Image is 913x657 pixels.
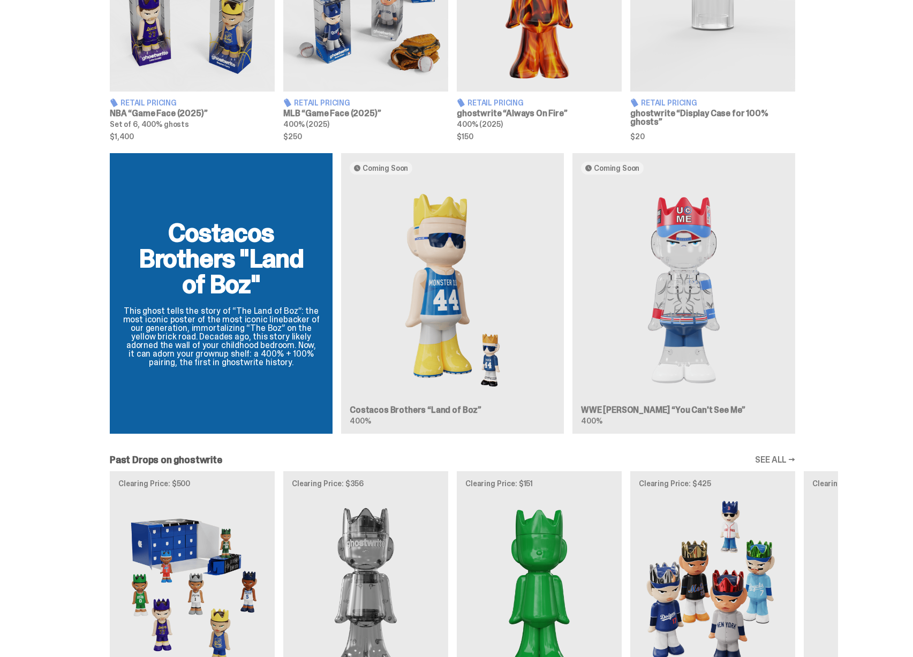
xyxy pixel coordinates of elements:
[120,99,177,107] span: Retail Pricing
[283,133,448,140] span: $250
[363,164,408,172] span: Coming Soon
[118,480,266,487] p: Clearing Price: $500
[350,183,555,397] img: Land of Boz
[110,109,275,118] h3: NBA “Game Face (2025)”
[457,109,622,118] h3: ghostwrite “Always On Fire”
[110,119,189,129] span: Set of 6, 400% ghosts
[350,416,371,426] span: 400%
[641,99,697,107] span: Retail Pricing
[457,133,622,140] span: $150
[581,183,787,397] img: You Can't See Me
[294,99,350,107] span: Retail Pricing
[110,133,275,140] span: $1,400
[283,119,329,129] span: 400% (2025)
[755,456,795,464] a: SEE ALL →
[123,307,320,367] p: This ghost tells the story of “The Land of Boz”: the most iconic poster of the most iconic lineba...
[639,480,787,487] p: Clearing Price: $425
[581,416,602,426] span: 400%
[581,406,787,414] h3: WWE [PERSON_NAME] “You Can't See Me”
[292,480,440,487] p: Clearing Price: $356
[457,119,502,129] span: 400% (2025)
[467,99,524,107] span: Retail Pricing
[630,109,795,126] h3: ghostwrite “Display Case for 100% ghosts”
[350,406,555,414] h3: Costacos Brothers “Land of Boz”
[123,220,320,297] h2: Costacos Brothers "Land of Boz"
[110,455,222,465] h2: Past Drops on ghostwrite
[283,109,448,118] h3: MLB “Game Face (2025)”
[630,133,795,140] span: $20
[465,480,613,487] p: Clearing Price: $151
[594,164,639,172] span: Coming Soon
